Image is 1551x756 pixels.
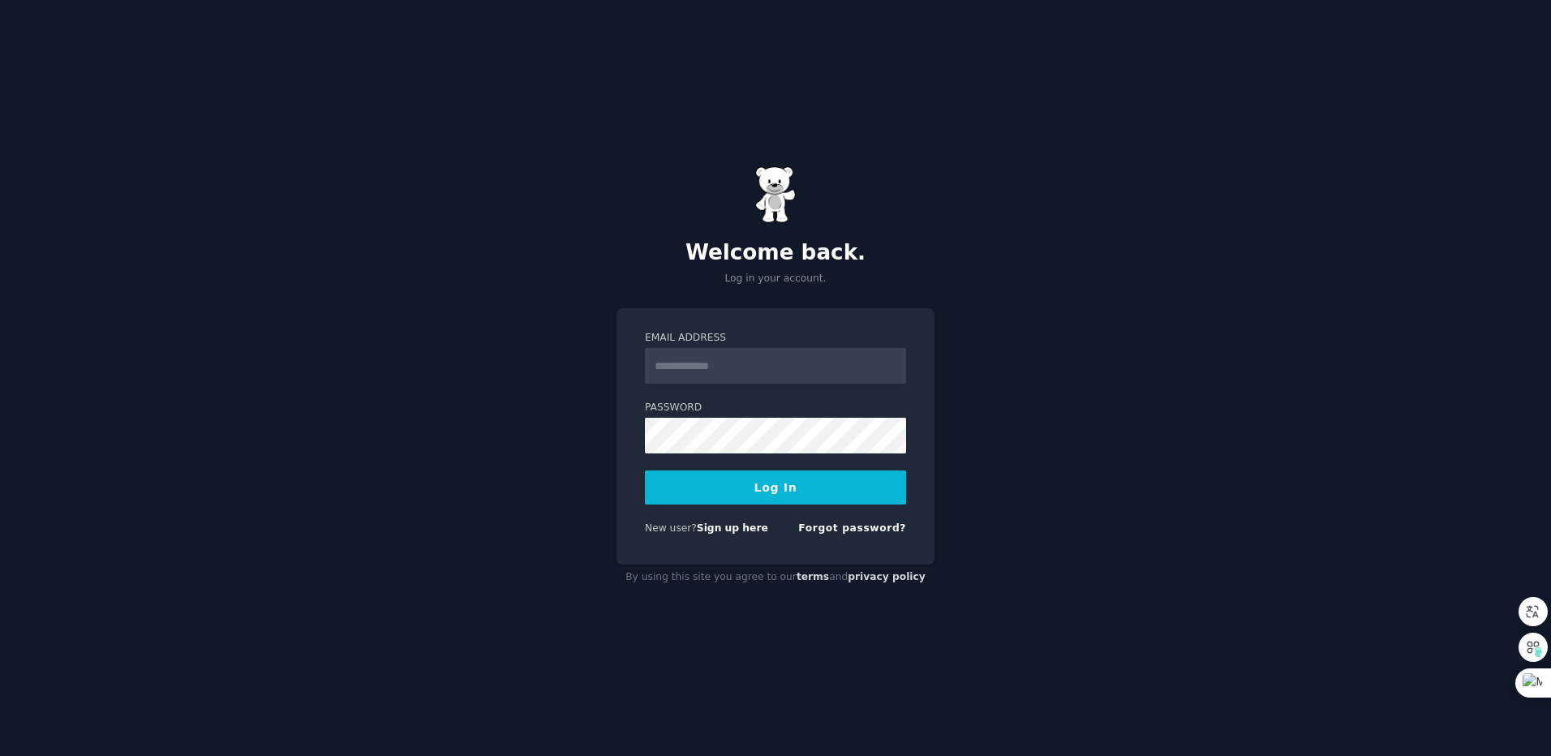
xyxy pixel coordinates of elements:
[645,470,906,505] button: Log In
[848,571,926,582] a: privacy policy
[697,522,768,534] a: Sign up here
[645,522,697,534] span: New user?
[645,331,906,346] label: Email Address
[798,522,906,534] a: Forgot password?
[617,272,934,286] p: Log in your account.
[797,571,829,582] a: terms
[755,166,796,223] img: Gummy Bear
[617,240,934,266] h2: Welcome back.
[617,565,934,591] div: By using this site you agree to our and
[645,401,906,415] label: Password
